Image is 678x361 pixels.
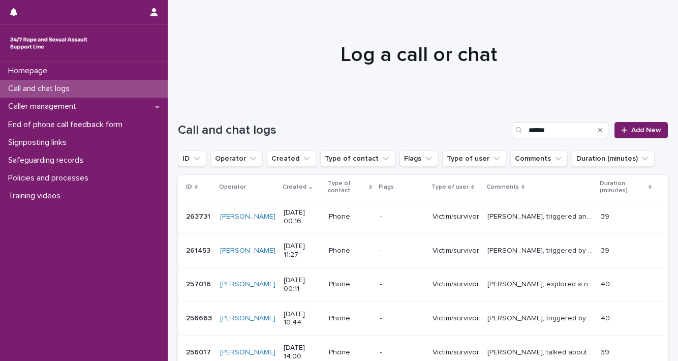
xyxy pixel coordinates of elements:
[379,182,394,193] p: Flags
[4,84,78,94] p: Call and chat logs
[572,151,655,167] button: Duration (minutes)
[329,314,372,323] p: Phone
[329,280,372,289] p: Phone
[601,278,612,289] p: 40
[601,210,611,221] p: 39
[380,213,424,221] p: -
[220,213,275,221] a: [PERSON_NAME]
[284,310,321,327] p: [DATE] 10:44
[614,122,668,138] a: Add New
[284,242,321,259] p: [DATE] 11:27
[433,280,479,289] p: Victim/survivor
[380,314,424,323] p: -
[329,348,372,357] p: Phone
[601,245,611,255] p: 39
[267,151,316,167] button: Created
[186,182,192,193] p: ID
[186,210,212,221] p: 263731
[510,151,568,167] button: Comments
[283,182,306,193] p: Created
[487,278,595,289] p: Louise, explored a number of memories and feelings related to her childhood, I supported her duri...
[432,182,469,193] p: Type of user
[433,314,479,323] p: Victim/survivor
[487,312,595,323] p: Louise, triggered by anniversary of father's death. Shared multiple incidents of CSA and CSE as w...
[220,280,275,289] a: [PERSON_NAME]
[4,173,97,183] p: Policies and processes
[4,191,69,201] p: Training videos
[284,276,321,293] p: [DATE] 00:11
[329,213,372,221] p: Phone
[178,302,668,336] tr: 256663256663 [PERSON_NAME] [DATE] 10:44Phone-Victim/survivor[PERSON_NAME], triggered by anniversa...
[4,66,55,76] p: Homepage
[433,348,479,357] p: Victim/survivor
[631,127,661,134] span: Add New
[284,208,321,226] p: [DATE] 00:16
[186,346,213,357] p: 256017
[178,267,668,302] tr: 257016257016 [PERSON_NAME] [DATE] 00:11Phone-Victim/survivor[PERSON_NAME], explored a number of m...
[329,247,372,255] p: Phone
[512,122,608,138] input: Search
[186,278,213,289] p: 257016
[178,151,206,167] button: ID
[220,348,275,357] a: [PERSON_NAME]
[186,245,212,255] p: 261453
[4,120,131,130] p: End of phone call feedback form
[4,156,91,165] p: Safeguarding records
[328,178,366,197] p: Type of contact
[284,344,321,361] p: [DATE] 14:00
[486,182,519,193] p: Comments
[178,234,668,268] tr: 261453261453 [PERSON_NAME] [DATE] 11:27Phone-Victim/survivor[PERSON_NAME], triggered by various i...
[320,151,395,167] button: Type of contact
[219,182,246,193] p: Operator
[601,346,611,357] p: 39
[600,178,646,197] p: Duration (minutes)
[487,210,595,221] p: Louise, triggered and disclosed rape by BF when she was 17. We explored how L was feeling, she wa...
[220,314,275,323] a: [PERSON_NAME]
[380,280,424,289] p: -
[4,102,84,111] p: Caller management
[380,247,424,255] p: -
[442,151,506,167] button: Type of user
[487,245,595,255] p: Louise, triggered by various incidents on holiday, we talked about how she was feeling and had co...
[380,348,424,357] p: -
[487,346,595,357] p: Louise, talked about the impact previous CSA/ SV has had on sexual intimacy, we explored the comp...
[178,123,508,138] h1: Call and chat logs
[178,200,668,234] tr: 263731263731 [PERSON_NAME] [DATE] 00:16Phone-Victim/survivor[PERSON_NAME], triggered and disclose...
[433,247,479,255] p: Victim/survivor
[399,151,438,167] button: Flags
[4,138,75,147] p: Signposting links
[601,312,612,323] p: 40
[186,312,214,323] p: 256663
[220,247,275,255] a: [PERSON_NAME]
[210,151,263,167] button: Operator
[8,33,89,53] img: rhQMoQhaT3yELyF149Cw
[178,43,660,67] h1: Log a call or chat
[433,213,479,221] p: Victim/survivor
